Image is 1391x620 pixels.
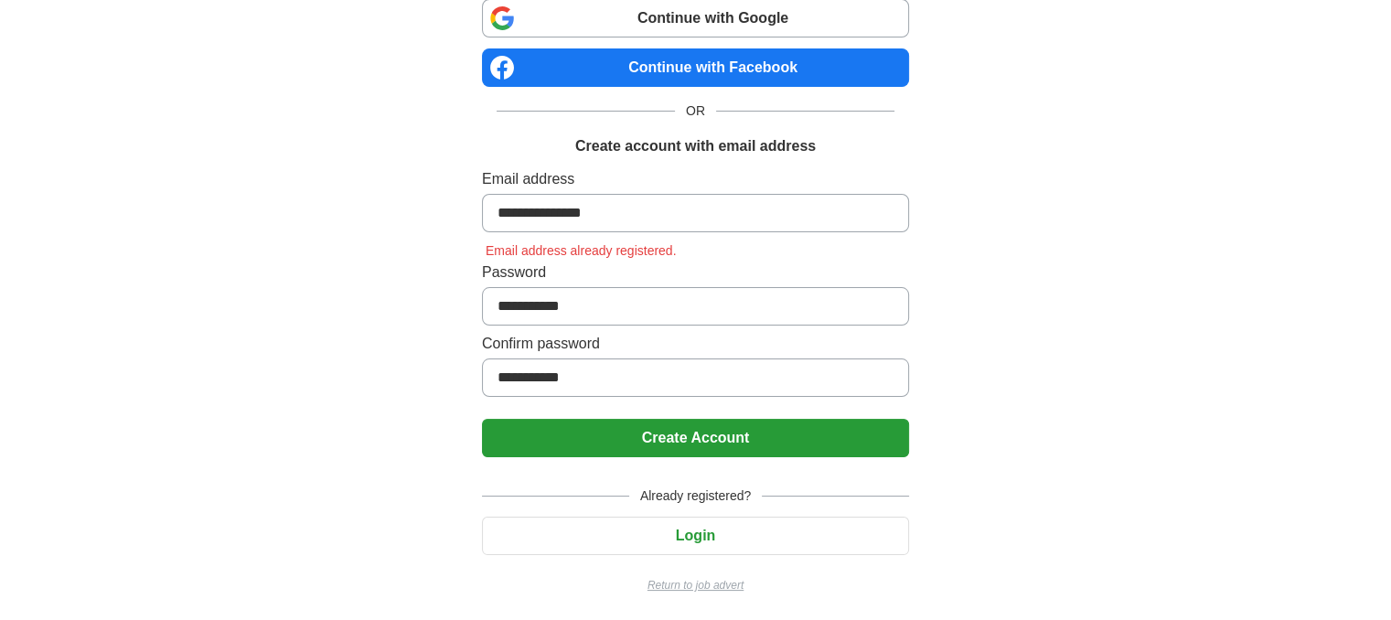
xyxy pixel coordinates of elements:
[482,333,909,355] label: Confirm password
[482,517,909,555] button: Login
[482,419,909,457] button: Create Account
[482,168,909,190] label: Email address
[629,486,762,506] span: Already registered?
[482,243,680,258] span: Email address already registered.
[482,577,909,593] a: Return to job advert
[482,48,909,87] a: Continue with Facebook
[482,262,909,283] label: Password
[675,102,716,121] span: OR
[482,528,909,543] a: Login
[575,135,816,157] h1: Create account with email address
